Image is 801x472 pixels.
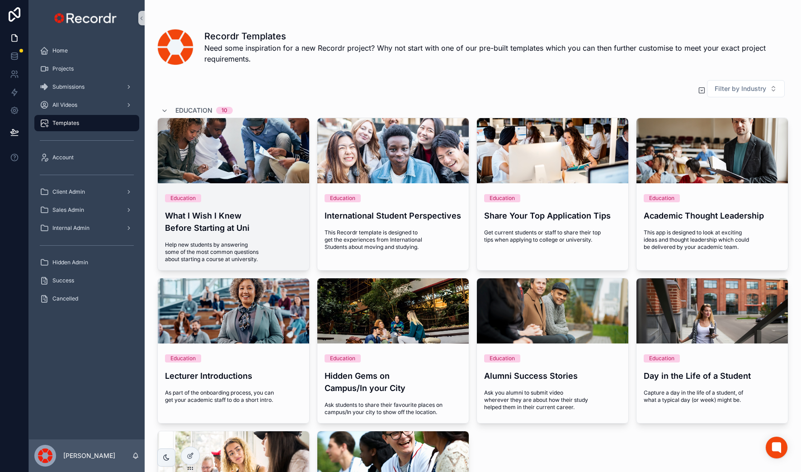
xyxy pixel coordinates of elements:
[34,115,139,131] a: Templates
[157,118,310,271] a: EducationWhat I Wish I Knew Before Starting at UniHelp new students by answering some of the most...
[158,278,309,343] div: happy-female-presenter-business-education-event-in-2024-12-13-17-45-08-utc.jpg
[63,451,115,460] p: [PERSON_NAME]
[29,36,145,319] div: scrollable content
[330,354,355,362] div: Education
[34,220,139,236] a: Internal Admin
[221,107,227,114] div: 10
[52,188,85,195] span: Client Admin
[34,43,139,59] a: Home
[170,354,196,362] div: Education
[707,80,785,97] button: Select Button
[52,83,85,91] span: Submissions
[484,210,621,222] h4: Share Your Top Application Tips
[317,278,469,343] div: group-of-student-siting-in-campus-having-lunch-bra-2025-01-29-07-55-32-utc.jpg
[636,118,788,271] a: EducationAcademic Thought LeadershipThis app is designed to look at exciting ideas and thought le...
[52,259,88,266] span: Hidden Admin
[158,118,309,183] div: cropped-shot-of-university-students-working-togeth-2023-11-27-05-04-04-utc.jpg
[52,47,68,54] span: Home
[34,97,139,113] a: All Videos
[644,210,781,222] h4: Academic Thought Leadership
[484,370,621,382] h4: Alumni Success Stories
[477,278,628,343] div: city-life-a-group-of-people-on-the-go-keeping-in-2023-11-27-05-04-59-utc.jpg
[34,202,139,218] a: Sales Admin
[476,278,629,424] a: EducationAlumni Success StoriesAsk you alumni to submit video wherever they are about how their s...
[175,106,212,115] span: Education
[477,118,628,183] div: knowledge-infromation-technology-education-concept-2025-02-10-06-12-45-utc.jpg
[644,389,781,404] span: Capture a day in the life of a student, of what a typical day (or week) might be.
[52,206,84,214] span: Sales Admin
[317,118,469,271] a: EducationInternational Student PerspectivesThis Recordr template is designed to get the experienc...
[649,354,674,362] div: Education
[644,370,781,382] h4: Day in the Life of a Student
[165,389,302,404] span: As part of the onboarding process, you can get your academic staff to do a short intro.
[170,194,196,202] div: Education
[52,154,74,161] span: Account
[34,254,139,271] a: Hidden Admin
[204,30,788,43] h1: Recordr Templates
[325,401,462,416] span: Ask students to share their favourite places on campus/In your city to show off the location.
[34,149,139,166] a: Account
[34,61,139,77] a: Projects
[52,295,78,302] span: Cancelled
[490,194,515,202] div: Education
[484,229,621,243] span: Get current students or staff to share their top tips when applying to college or university.
[317,118,469,183] div: multiracial-friends-taking-a-selfie-together-and-m-2025-01-09-01-58-41-utc.jpg
[325,370,462,394] h4: Hidden Gems on Campus/In your City
[325,210,462,222] h4: International Student Perspectives
[715,84,766,93] span: Filter by Industry
[165,370,302,382] h4: Lecturer Introductions
[52,65,74,72] span: Projects
[34,184,139,200] a: Client Admin
[52,224,90,232] span: Internal Admin
[34,291,139,307] a: Cancelled
[165,241,302,263] span: Help new students by answering some of the most common questions about starting a course at unive...
[484,389,621,411] span: Ask you alumni to submit video wherever they are about how their study helped them in their curre...
[330,194,355,202] div: Education
[644,229,781,251] span: This app is designed to look at exciting ideas and thought leadership which could be delivered by...
[476,118,629,271] a: EducationShare Your Top Application TipsGet current students or staff to share their top tips whe...
[52,277,74,284] span: Success
[52,119,79,127] span: Templates
[636,278,788,343] div: attractive-caucasian-student-with-education-textbo-2023-11-27-04-56-49-utc.jpg
[52,11,121,25] img: App logo
[649,194,674,202] div: Education
[204,43,788,64] span: Need some inspiration for a new Recordr project? Why not start with one of our pre-built template...
[325,229,462,251] span: This Recordr template is designed to get the experiences from International Students about moving...
[34,272,139,289] a: Success
[34,79,139,95] a: Submissions
[52,101,77,109] span: All Videos
[636,278,788,424] a: EducationDay in the Life of a StudentCapture a day in the life of a student, of what a typical da...
[317,278,469,424] a: EducationHidden Gems on Campus/In your CityAsk students to share their favourite places on campus...
[636,118,788,183] div: college-professor-in-class-2023-11-27-05-15-03-utc.jpg
[157,278,310,424] a: EducationLecturer IntroductionsAs part of the onboarding process, you can get your academic staff...
[490,354,515,362] div: Education
[165,210,302,234] h4: What I Wish I Knew Before Starting at Uni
